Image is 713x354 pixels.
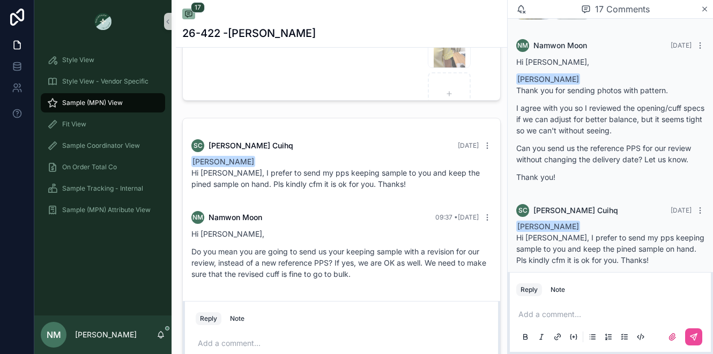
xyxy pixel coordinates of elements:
button: Note [226,312,249,325]
span: Namwon Moon [533,40,587,51]
span: NM [517,41,528,50]
button: Reply [516,283,542,296]
button: Reply [196,312,221,325]
p: Do you mean you are going to send us your keeping sample with a revision for our review, instead ... [191,246,492,280]
a: Sample Tracking - Internal [41,179,165,198]
p: Thank you for sending photos with pattern. [516,85,704,96]
span: [PERSON_NAME] [516,73,580,85]
p: [PERSON_NAME] [75,329,137,340]
span: Fit View [62,120,86,129]
div: Note [551,285,565,294]
a: Style View - Vendor Specific [41,72,165,91]
button: 17 [182,9,195,21]
h1: 26-422 -[PERSON_NAME] [182,26,316,41]
span: 17 [191,2,205,13]
a: Sample (MPN) Attribute View [41,200,165,220]
a: On Order Total Co [41,157,165,177]
span: On Order Total Co [62,163,117,171]
span: Style View - Vendor Specific [62,77,148,86]
span: Sample Tracking - Internal [62,184,143,193]
div: scrollable content [34,43,172,234]
span: Sample (MPN) Attribute View [62,206,151,214]
a: Sample Coordinator View [41,136,165,155]
span: Style View [62,56,94,64]
span: SC [518,206,528,215]
span: [PERSON_NAME] Cuihq [533,205,618,216]
a: Style View [41,50,165,70]
span: SC [194,141,203,150]
span: [DATE] [458,141,479,149]
a: Sample (MPN) View [41,93,165,112]
span: Sample Coordinator View [62,141,140,150]
p: I agree with you so I reviewed the opening/cuff specs if we can adjust for better balance, but it... [516,102,704,136]
span: [PERSON_NAME] [516,221,580,232]
span: 09:37 • [DATE] [435,213,479,221]
p: Thank you! [516,171,704,183]
span: [DATE] [671,206,692,214]
span: [PERSON_NAME] Cuihq [209,140,293,151]
p: Hi [PERSON_NAME], [516,56,704,67]
span: Sample (MPN) View [62,99,123,107]
span: [PERSON_NAME] [191,156,255,167]
span: Namwon Moon [209,212,262,223]
img: App logo [94,13,112,30]
p: Hi [PERSON_NAME], [191,228,492,239]
span: [DATE] [671,41,692,49]
a: Fit View [41,115,165,134]
p: Hi [PERSON_NAME], I prefer to send my pps keeping sample to you and keep the pined sample on hand... [191,167,492,190]
span: 17 Comments [595,3,650,16]
p: Hi [PERSON_NAME], I prefer to send my pps keeping sample to you and keep the pined sample on hand... [516,232,704,266]
span: NM [192,213,203,222]
div: Note [230,314,244,323]
button: Note [546,283,569,296]
p: Can you send us the reference PPS for our review without changing the delivery date? Let us know. [516,142,704,165]
span: NM [47,328,61,341]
